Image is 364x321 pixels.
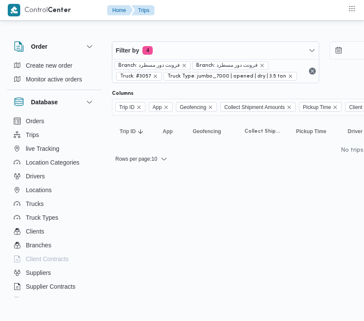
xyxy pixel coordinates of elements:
[116,45,139,56] span: Filter by
[10,293,98,307] button: Devices
[10,197,98,211] button: Trucks
[119,103,135,112] span: Trip ID
[48,7,71,14] b: Center
[10,114,98,128] button: Orders
[10,128,98,142] button: Trips
[287,105,292,110] button: Remove Collect Shipment Amounts from selection in this group
[31,41,47,52] h3: Order
[14,41,95,52] button: Order
[224,103,285,112] span: Collect Shipment Amounts
[176,102,217,112] span: Geofencing
[333,105,338,110] button: Remove Pickup Time from selection in this group
[26,254,69,264] span: Client Contracts
[26,157,80,168] span: Location Categories
[244,128,281,135] span: Collect Shipment Amounts
[26,130,39,140] span: Trips
[307,66,318,76] button: Remove
[167,72,286,80] span: Truck Type: jumbo_7000 | opened | dry | 3.5 ton
[163,105,169,110] button: Remove App from selection in this group
[149,102,173,112] span: App
[163,72,297,81] span: Truck Type: jumbo_7000 | opened | dry | 3.5 ton
[26,295,47,305] span: Devices
[10,72,98,86] button: Monitor active orders
[10,211,98,224] button: Truck Types
[299,102,342,112] span: Pickup Time
[14,97,95,107] button: Database
[112,42,319,59] button: Filter by4 active filters
[8,4,20,16] img: X8yXhbKr1z7QwAAAABJRU5ErkJggg==
[137,128,144,135] svg: Sorted in descending order
[26,143,59,154] span: live Tracking
[303,103,331,112] span: Pickup Time
[115,154,157,164] span: Rows per page : 10
[208,105,213,110] button: Remove Geofencing from selection in this group
[136,105,142,110] button: Remove Trip ID from selection in this group
[296,128,326,135] span: Pickup Time
[26,171,45,181] span: Drivers
[118,62,180,69] span: Branch: فرونت دور مسطرد
[288,74,293,79] button: remove selected entity
[182,63,187,68] button: remove selected entity
[189,125,232,138] button: Geofencing
[26,199,43,209] span: Trucks
[26,74,82,84] span: Monitor active orders
[10,156,98,169] button: Location Categories
[31,97,58,107] h3: Database
[10,266,98,280] button: Suppliers
[142,46,153,55] span: 4 active filters
[10,142,98,156] button: live Tracking
[115,102,145,112] span: Trip ID
[114,61,191,70] span: Branch: فرونت دور مسطرد
[293,125,336,138] button: Pickup Time
[193,128,221,135] span: Geofencing
[112,154,171,164] button: Rows per page:10
[26,240,51,250] span: Branches
[196,62,258,69] span: Branch: فرونت دور مسطرد
[163,128,173,135] span: App
[116,72,162,81] span: Truck: #3057
[7,59,102,90] div: Order
[26,116,44,126] span: Orders
[349,103,362,112] span: Client
[220,102,296,112] span: Collect Shipment Amounts
[10,169,98,183] button: Drivers
[120,72,151,80] span: Truck: #3057
[120,128,136,135] span: Trip ID; Sorted in descending order
[131,5,154,16] button: Trips
[180,103,206,112] span: Geofencing
[7,114,102,301] div: Database
[10,280,98,293] button: Supplier Contracts
[153,74,158,79] button: remove selected entity
[192,61,268,70] span: Branch: فرونت دور مسطرد
[348,128,363,135] span: Driver
[26,281,75,292] span: Supplier Contracts
[26,185,52,195] span: Locations
[26,268,51,278] span: Suppliers
[10,59,98,72] button: Create new order
[10,183,98,197] button: Locations
[159,125,181,138] button: App
[10,252,98,266] button: Client Contracts
[153,103,162,112] span: App
[116,125,151,138] button: Trip IDSorted in descending order
[10,224,98,238] button: Clients
[26,60,72,71] span: Create new order
[26,226,44,237] span: Clients
[259,63,265,68] button: remove selected entity
[107,5,133,16] button: Home
[10,238,98,252] button: Branches
[26,212,58,223] span: Truck Types
[112,90,133,97] label: Columns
